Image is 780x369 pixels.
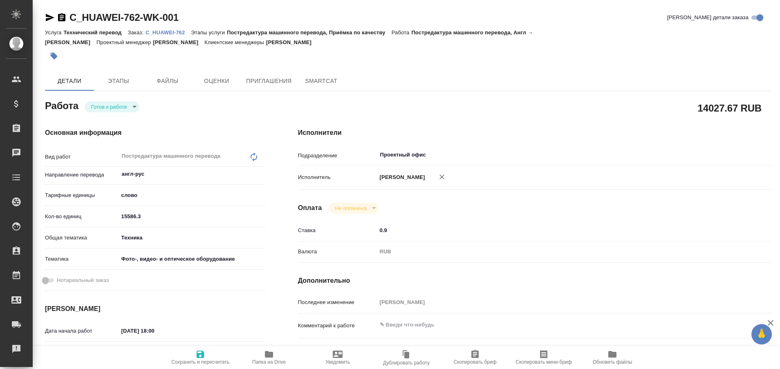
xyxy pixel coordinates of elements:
button: 🙏 [751,324,772,344]
h4: Оплата [298,203,322,213]
input: ✎ Введи что-нибудь [119,325,190,337]
p: [PERSON_NAME] [266,39,318,45]
span: Скопировать мини-бриф [516,359,572,365]
h2: Работа [45,98,78,112]
button: Обновить файлы [578,346,647,369]
span: Файлы [148,76,187,86]
p: Последнее изменение [298,298,377,306]
p: Тематика [45,255,119,263]
p: Дата начала работ [45,327,119,335]
span: Сохранить и пересчитать [171,359,229,365]
button: Скопировать мини-бриф [509,346,578,369]
p: Исполнитель [298,173,377,181]
span: Дублировать работу [383,360,430,366]
span: Скопировать бриф [453,359,496,365]
p: Заказ: [128,29,146,36]
span: Этапы [99,76,138,86]
span: [PERSON_NAME] детали заказа [667,13,749,22]
button: Скопировать ссылку для ЯМессенджера [45,13,55,22]
p: [PERSON_NAME] [153,39,204,45]
p: Подразделение [298,152,377,160]
button: Уведомить [303,346,372,369]
input: ✎ Введи что-нибудь [119,210,265,222]
div: Техника [119,231,265,245]
p: Комментарий к работе [298,322,377,330]
input: Пустое поле [377,296,732,308]
button: Скопировать ссылку [57,13,67,22]
div: Фото-, видео- и оптическое оборудование [119,252,265,266]
button: Добавить тэг [45,47,63,65]
button: Open [727,154,729,156]
h4: [PERSON_NAME] [45,304,265,314]
span: Оценки [197,76,236,86]
button: Не оплачена [332,205,369,212]
p: Общая тематика [45,234,119,242]
p: Услуга [45,29,63,36]
p: Ставка [298,226,377,235]
p: Вид работ [45,153,119,161]
span: Обновить файлы [593,359,632,365]
button: Скопировать бриф [441,346,509,369]
span: Уведомить [325,359,350,365]
p: Работа [392,29,412,36]
p: Направление перевода [45,171,119,179]
span: 🙏 [755,326,769,343]
a: C_HUAWEI-762-WK-001 [69,12,179,23]
span: SmartCat [302,76,341,86]
h4: Дополнительно [298,276,771,286]
button: Дублировать работу [372,346,441,369]
p: Тарифные единицы [45,191,119,199]
h4: Основная информация [45,128,265,138]
p: Кол-во единиц [45,212,119,221]
p: [PERSON_NAME] [377,173,425,181]
a: C_HUAWEI-762 [146,29,191,36]
div: Готов к работе [328,203,379,214]
input: ✎ Введи что-нибудь [377,224,732,236]
div: Готов к работе [85,101,139,112]
p: Этапы услуги [191,29,227,36]
div: RUB [377,245,732,259]
p: Постредактура машинного перевода, Приёмка по качеству [227,29,392,36]
p: Валюта [298,248,377,256]
button: Удалить исполнителя [433,168,451,186]
button: Папка на Drive [235,346,303,369]
span: Детали [50,76,89,86]
h2: 14027.67 RUB [698,101,762,115]
h4: Исполнители [298,128,771,138]
p: Технический перевод [63,29,128,36]
p: Клиентские менеджеры [204,39,266,45]
span: Приглашения [246,76,292,86]
button: Сохранить и пересчитать [166,346,235,369]
p: Проектный менеджер [96,39,153,45]
button: Готов к работе [89,103,130,110]
span: Папка на Drive [252,359,286,365]
div: слово [119,188,265,202]
button: Open [261,173,262,175]
span: Нотариальный заказ [57,276,109,284]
